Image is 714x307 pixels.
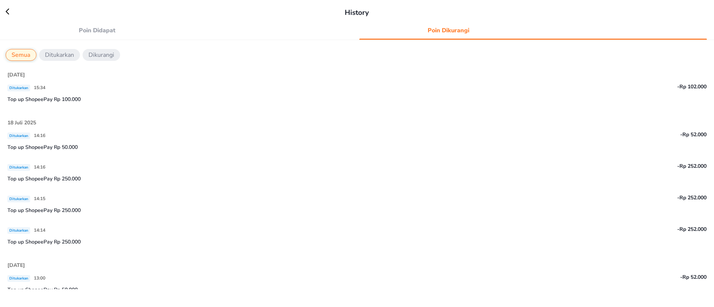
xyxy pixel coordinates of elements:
a: Poin Dikurangi [359,24,706,37]
span: 14:16 [34,133,45,138]
span: Ditukarkan [7,196,30,202]
p: -Rp 252.000 [415,194,707,202]
button: Semua [6,49,36,61]
p: History [345,7,369,18]
a: Poin Didapat [8,24,355,37]
span: Ditukarkan [7,85,30,91]
span: Ditukarkan [7,227,30,234]
span: 18 Juli 2025 [7,119,36,126]
p: -Rp 252.000 [415,162,707,170]
span: Poin Dikurangi [364,25,533,36]
span: 14:16 [34,164,45,170]
div: loyalty history tabs [6,22,708,37]
p: Top up ShopeePay Rp 250.000 [7,238,707,246]
span: 14:15 [34,196,45,202]
p: Top up ShopeePay Rp 50.000 [7,286,707,294]
span: 15:34 [34,85,45,91]
p: Top up ShopeePay Rp 250.000 [7,206,707,214]
span: [DATE] [7,71,25,78]
p: -Rp 52.000 [415,131,707,138]
span: Ditukarkan [7,275,30,282]
span: Ditukarkan [7,133,30,139]
p: Top up ShopeePay Rp 50.000 [7,143,707,151]
p: Semua [12,50,30,59]
p: -Rp 252.000 [415,225,707,233]
p: Dikurangi [89,50,114,59]
span: Poin Didapat [12,25,182,36]
p: Ditukarkan [45,50,74,59]
span: [DATE] [7,262,25,269]
p: -Rp 102.000 [415,83,707,91]
button: Dikurangi [83,49,120,61]
span: 13:00 [34,275,45,281]
button: Ditukarkan [39,49,80,61]
p: -Rp 52.000 [415,273,707,281]
span: 14:14 [34,227,45,233]
p: Top up ShopeePay Rp 250.000 [7,175,707,183]
span: Ditukarkan [7,164,30,171]
p: Top up ShopeePay Rp 100.000 [7,95,707,103]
